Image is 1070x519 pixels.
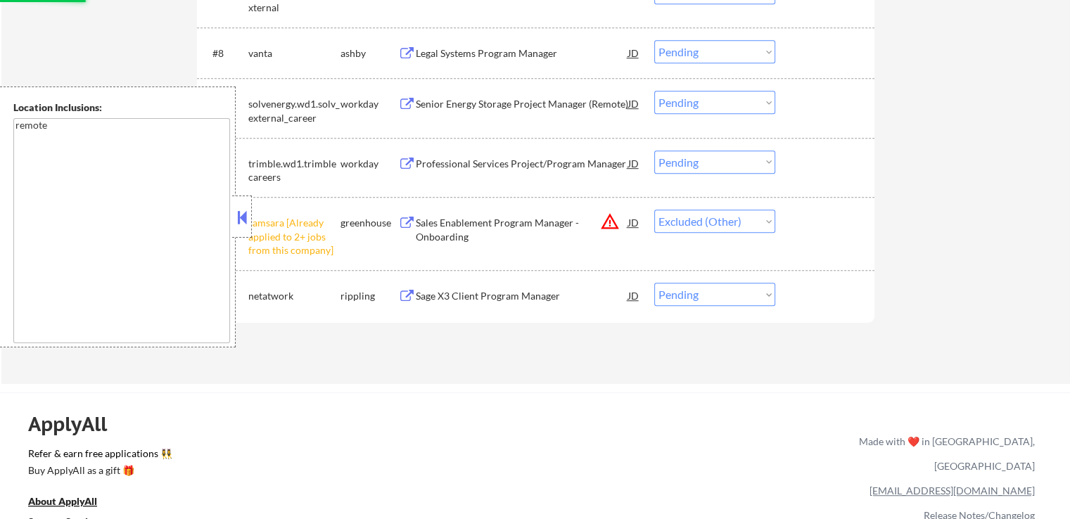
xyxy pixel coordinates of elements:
[416,46,628,60] div: Legal Systems Program Manager
[870,485,1035,496] a: [EMAIL_ADDRESS][DOMAIN_NAME]
[248,216,340,257] div: samsara [Already applied to 2+ jobs from this company]
[28,466,169,475] div: Buy ApplyAll as a gift 🎁
[340,216,398,230] div: greenhouse
[416,157,628,171] div: Professional Services Project/Program Manager
[13,101,230,115] div: Location Inclusions:
[627,210,641,235] div: JD
[416,97,628,111] div: Senior Energy Storage Project Manager (Remote)
[28,412,123,436] div: ApplyAll
[340,46,398,60] div: ashby
[28,495,97,507] u: About ApplyAll
[248,46,340,60] div: vanta
[627,283,641,308] div: JD
[248,157,340,184] div: trimble.wd1.trimblecareers
[28,494,117,512] a: About ApplyAll
[212,46,237,60] div: #8
[248,97,340,124] div: solvenergy.wd1.solv_external_career
[340,97,398,111] div: workday
[28,449,565,463] a: Refer & earn free applications 👯‍♀️
[627,91,641,116] div: JD
[28,463,169,481] a: Buy ApplyAll as a gift 🎁
[627,40,641,65] div: JD
[340,289,398,303] div: rippling
[627,150,641,176] div: JD
[600,212,620,231] button: warning_amber
[853,429,1035,478] div: Made with ❤️ in [GEOGRAPHIC_DATA], [GEOGRAPHIC_DATA]
[416,289,628,303] div: Sage X3 Client Program Manager
[248,289,340,303] div: netatwork
[340,157,398,171] div: workday
[416,216,628,243] div: Sales Enablement Program Manager - Onboarding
